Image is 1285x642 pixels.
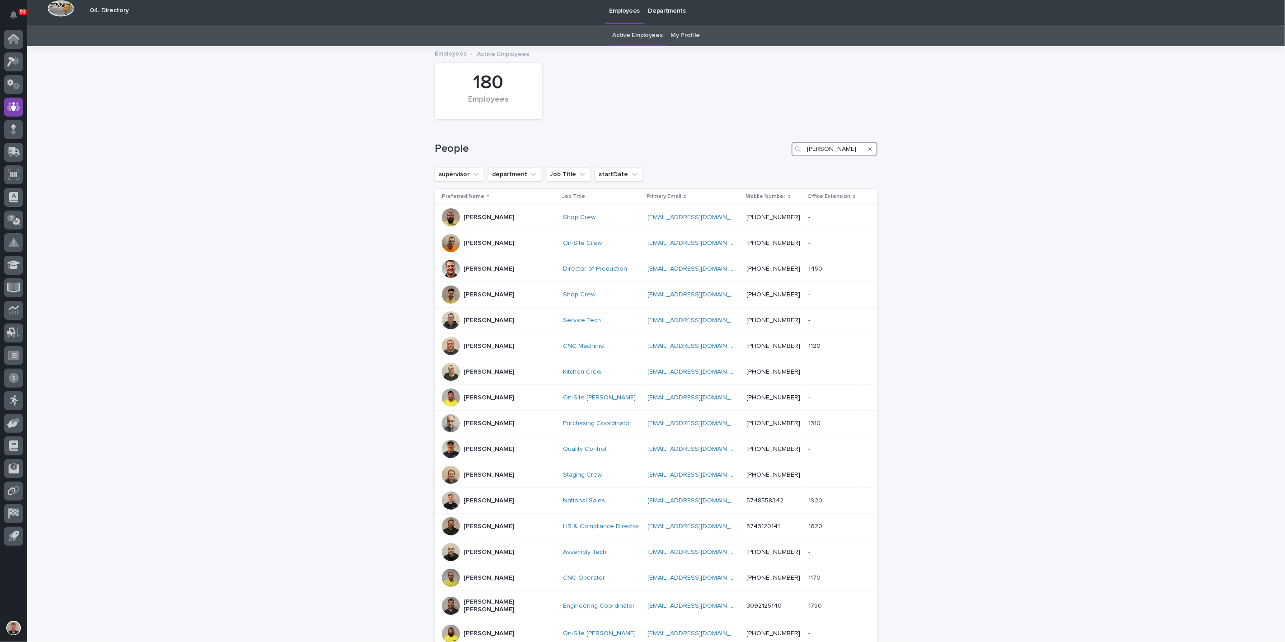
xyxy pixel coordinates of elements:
tr: [PERSON_NAME]Director of Production [EMAIL_ADDRESS][DOMAIN_NAME] [PHONE_NUMBER]14501450 [435,256,877,282]
a: [EMAIL_ADDRESS][DOMAIN_NAME] [647,549,750,555]
tr: [PERSON_NAME]Purchasing Coordinator [EMAIL_ADDRESS][DOMAIN_NAME] [PHONE_NUMBER]13101310 [435,411,877,436]
a: [PHONE_NUMBER] [747,369,801,375]
a: Service Tech [563,317,601,324]
a: Assembly Tech [563,548,606,556]
p: - [808,547,812,556]
p: Mobile Number [746,192,786,202]
a: 3092125140 [747,603,782,609]
p: - [808,289,812,299]
a: [PHONE_NUMBER] [747,214,801,220]
a: [EMAIL_ADDRESS][DOMAIN_NAME] [647,497,750,504]
h2: 04. Directory [90,7,129,14]
p: 1170 [808,572,822,582]
a: [PHONE_NUMBER] [747,291,801,298]
a: CNC Machinist [563,342,605,350]
a: [PHONE_NUMBER] [747,343,801,349]
p: Active Employees [477,48,529,58]
a: HR & Compliance Director [563,523,639,530]
p: 93 [20,9,26,15]
p: 1920 [808,495,824,505]
p: Preferred Name [442,192,484,202]
p: [PERSON_NAME] [464,445,514,453]
a: [PHONE_NUMBER] [747,317,801,323]
a: [PHONE_NUMBER] [747,446,801,452]
a: Employees [435,48,467,58]
p: [PERSON_NAME] [464,394,514,402]
a: [EMAIL_ADDRESS][DOMAIN_NAME] [647,603,750,609]
a: Kitchen Crew [563,368,601,376]
tr: [PERSON_NAME]Shop Crew [EMAIL_ADDRESS][DOMAIN_NAME] [PHONE_NUMBER]-- [435,282,877,308]
tr: [PERSON_NAME]Kitchen Crew [EMAIL_ADDRESS][DOMAIN_NAME] [PHONE_NUMBER]-- [435,359,877,385]
p: - [808,315,812,324]
a: [EMAIL_ADDRESS][DOMAIN_NAME] [647,420,750,426]
tr: [PERSON_NAME]National Sales [EMAIL_ADDRESS][DOMAIN_NAME] 574855834219201920 [435,488,877,514]
input: Search [792,142,877,156]
a: [EMAIL_ADDRESS][DOMAIN_NAME] [647,240,750,246]
a: [PHONE_NUMBER] [747,394,801,401]
a: [EMAIL_ADDRESS][DOMAIN_NAME] [647,472,750,478]
p: [PERSON_NAME] [464,497,514,505]
p: [PERSON_NAME] [464,420,514,427]
button: Job Title [546,167,591,182]
button: Notifications [4,5,23,24]
tr: [PERSON_NAME]On-Site Crew [EMAIL_ADDRESS][DOMAIN_NAME] [PHONE_NUMBER]-- [435,230,877,256]
a: [EMAIL_ADDRESS][DOMAIN_NAME] [647,266,750,272]
a: [EMAIL_ADDRESS][DOMAIN_NAME] [647,575,750,581]
tr: [PERSON_NAME]CNC Machinist [EMAIL_ADDRESS][DOMAIN_NAME] [PHONE_NUMBER]11201120 [435,333,877,359]
a: Engineering Coordinator [563,602,635,610]
a: 5748558342 [747,497,784,504]
button: supervisor [435,167,484,182]
button: startDate [595,167,643,182]
p: 1310 [808,418,822,427]
a: CNC Operator [563,574,605,582]
tr: [PERSON_NAME]HR & Compliance Director [EMAIL_ADDRESS][DOMAIN_NAME] 574312014116201620 [435,514,877,539]
a: [EMAIL_ADDRESS][DOMAIN_NAME] [647,394,750,401]
a: On-Site [PERSON_NAME] [563,394,636,402]
a: [PHONE_NUMBER] [747,240,801,246]
p: [PERSON_NAME] [464,214,514,221]
p: - [808,469,812,479]
a: [PHONE_NUMBER] [747,630,801,637]
p: - [808,444,812,453]
p: [PERSON_NAME] [464,630,514,637]
div: Notifications93 [11,11,23,25]
a: [EMAIL_ADDRESS][DOMAIN_NAME] [647,630,750,637]
p: Job Title [562,192,585,202]
p: [PERSON_NAME] [464,574,514,582]
p: 1620 [808,521,824,530]
p: - [808,366,812,376]
a: On-Site Crew [563,239,602,247]
p: [PERSON_NAME] [464,265,514,273]
p: [PERSON_NAME] [464,239,514,247]
p: [PERSON_NAME] [464,548,514,556]
div: Employees [450,95,527,114]
h1: People [435,142,788,155]
p: - [808,628,812,637]
a: On-Site [PERSON_NAME] [563,630,636,637]
a: Shop Crew [563,291,596,299]
a: Director of Production [563,265,627,273]
a: National Sales [563,497,605,505]
a: [EMAIL_ADDRESS][DOMAIN_NAME] [647,343,750,349]
p: [PERSON_NAME] [464,368,514,376]
tr: [PERSON_NAME]Assembly Tech [EMAIL_ADDRESS][DOMAIN_NAME] [PHONE_NUMBER]-- [435,539,877,565]
a: [PHONE_NUMBER] [747,549,801,555]
a: [EMAIL_ADDRESS][DOMAIN_NAME] [647,214,750,220]
p: [PERSON_NAME] [464,342,514,350]
p: Primary Email [647,192,681,202]
p: 1450 [808,263,824,273]
p: [PERSON_NAME] [464,523,514,530]
p: [PERSON_NAME] [464,471,514,479]
a: [PHONE_NUMBER] [747,472,801,478]
button: department [488,167,542,182]
a: [PHONE_NUMBER] [747,575,801,581]
button: users-avatar [4,619,23,637]
tr: [PERSON_NAME]CNC Operator [EMAIL_ADDRESS][DOMAIN_NAME] [PHONE_NUMBER]11701170 [435,565,877,591]
p: - [808,392,812,402]
div: 180 [450,71,527,94]
tr: [PERSON_NAME] [PERSON_NAME]Engineering Coordinator [EMAIL_ADDRESS][DOMAIN_NAME] 309212514017501750 [435,591,877,621]
a: Shop Crew [563,214,596,221]
p: - [808,238,812,247]
a: [PHONE_NUMBER] [747,420,801,426]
